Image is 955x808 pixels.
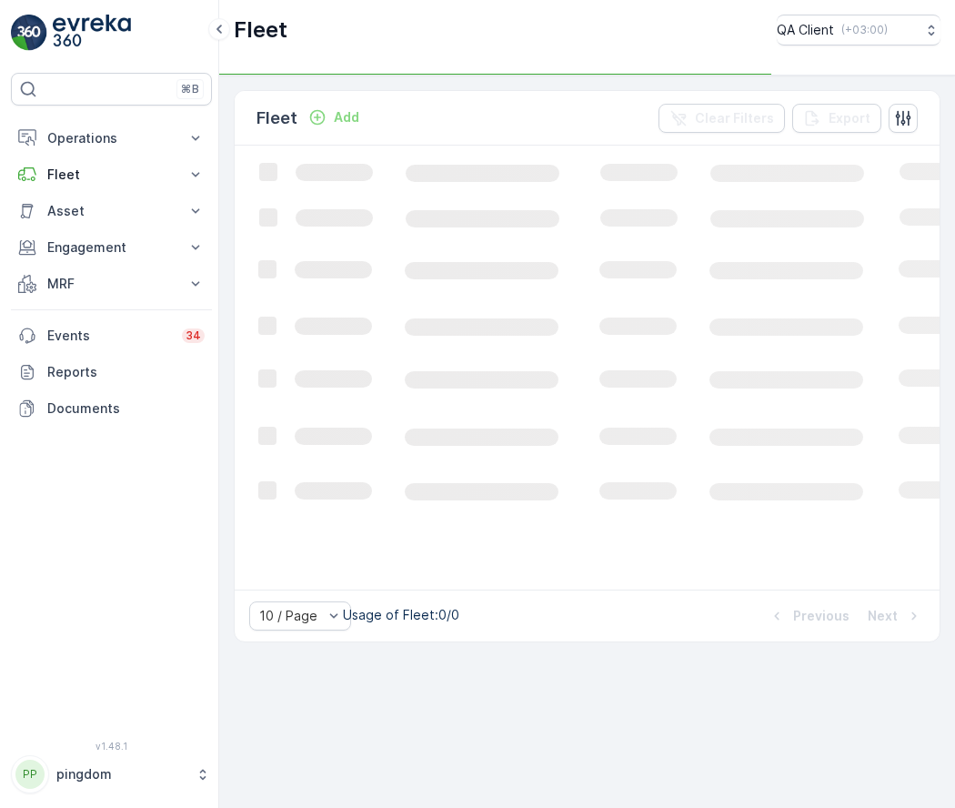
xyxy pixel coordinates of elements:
button: Previous [766,605,851,627]
p: QA Client [777,21,834,39]
button: PPpingdom [11,755,212,793]
p: pingdom [56,765,186,783]
p: Add [334,108,359,126]
button: Clear Filters [658,104,785,133]
p: Documents [47,399,205,418]
p: Asset [47,202,176,220]
div: PP [15,760,45,789]
p: Usage of Fleet : 0/0 [343,606,459,624]
p: Previous [793,607,849,625]
p: Fleet [47,166,176,184]
p: ( +03:00 ) [841,23,888,37]
button: Engagement [11,229,212,266]
button: Asset [11,193,212,229]
a: Documents [11,390,212,427]
button: Add [301,106,367,128]
button: MRF [11,266,212,302]
a: Events34 [11,318,212,354]
p: ⌘B [181,82,199,96]
p: Export [829,109,870,127]
p: Engagement [47,238,176,257]
button: Next [866,605,925,627]
button: Export [792,104,881,133]
p: Fleet [256,106,297,131]
p: 34 [186,328,201,343]
p: Operations [47,129,176,147]
button: QA Client(+03:00) [777,15,940,45]
img: logo [11,15,47,51]
p: MRF [47,275,176,293]
p: Reports [47,363,205,381]
p: Events [47,327,171,345]
p: Fleet [234,15,287,45]
img: logo_light-DOdMpM7g.png [53,15,131,51]
p: Next [868,607,898,625]
button: Fleet [11,157,212,193]
a: Reports [11,354,212,390]
button: Operations [11,120,212,157]
span: v 1.48.1 [11,741,212,752]
p: Clear Filters [695,109,774,127]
